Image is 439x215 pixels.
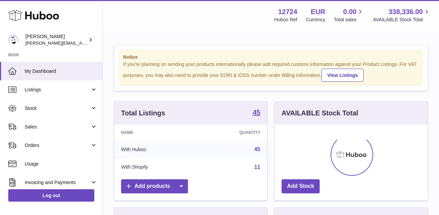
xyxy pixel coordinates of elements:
td: With Huboo [114,140,197,158]
span: Orders [25,142,90,149]
div: Huboo Ref [274,16,297,23]
span: Sales [25,124,90,130]
a: 45 [254,146,260,152]
a: Log out [8,189,94,202]
img: sebastian@ffern.co [8,35,19,45]
strong: Notice [123,54,419,60]
a: Add Stock [282,179,320,193]
th: Name [114,125,197,140]
h3: AVAILABLE Stock Total [282,109,358,118]
span: 0.00 [343,7,357,16]
strong: 45 [253,109,260,116]
div: If you're planning on sending your products internationally please add required customs informati... [123,61,419,82]
strong: 12724 [278,7,297,16]
a: 338,336.00 AVAILABLE Stock Total [373,7,431,23]
span: AVAILABLE Stock Total [373,16,431,23]
span: 338,336.00 [389,7,423,16]
strong: EUR [311,7,325,16]
span: Stock [25,105,90,112]
h3: Total Listings [121,109,165,118]
a: View Listings [321,69,364,82]
span: [PERSON_NAME][EMAIL_ADDRESS][DOMAIN_NAME] [25,40,138,46]
span: Usage [25,161,97,167]
div: Currency [306,16,325,23]
a: 11 [254,164,260,170]
a: 0.00 Total sales [334,7,364,23]
div: [PERSON_NAME] [25,33,87,46]
th: Quantity [197,125,267,140]
td: With Shopify [114,158,197,176]
span: Listings [25,87,90,93]
a: 45 [253,109,260,117]
span: Total sales [334,16,364,23]
a: Add products [121,179,188,193]
span: My Dashboard [25,68,97,75]
span: Invoicing and Payments [25,179,90,186]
